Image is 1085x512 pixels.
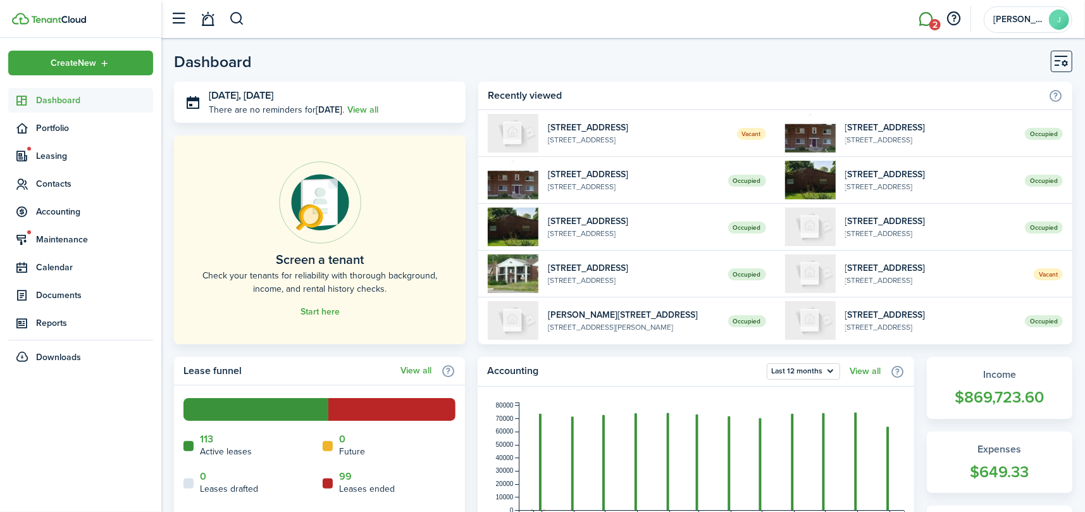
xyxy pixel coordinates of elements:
button: Search [229,8,245,30]
b: [DATE] [316,103,342,116]
home-widget-title: Accounting [487,363,760,380]
tspan: 40000 [496,454,514,461]
button: Open menu [767,363,840,380]
widget-list-item-description: [STREET_ADDRESS] [548,181,718,192]
span: Portfolio [36,122,153,135]
span: Occupied [1025,128,1063,140]
span: Occupied [1025,315,1063,327]
tspan: 60000 [496,428,514,435]
widget-list-item-title: [STREET_ADDRESS] [548,215,718,228]
header-page-title: Dashboard [174,54,252,70]
a: 99 [339,471,352,482]
tspan: 50000 [496,441,514,448]
widget-list-item-description: [STREET_ADDRESS][PERSON_NAME] [548,322,718,333]
tspan: 20000 [496,480,514,487]
span: Documents [36,289,153,302]
widget-list-item-description: [STREET_ADDRESS] [845,275,1024,286]
button: Open resource center [943,8,965,30]
span: Vacant [737,128,766,140]
a: Start here [301,307,340,317]
span: Occupied [1025,175,1063,187]
widget-list-item-description: [STREET_ADDRESS] [548,134,727,146]
widget-list-item-title: [STREET_ADDRESS] [845,121,1015,134]
a: 113 [200,434,213,445]
span: Dashboard [36,94,153,107]
widget-list-item-title: [STREET_ADDRESS] [845,308,1015,322]
widget-list-item-description: [STREET_ADDRESS] [845,228,1015,239]
span: Occupied [728,268,766,280]
tspan: 10000 [496,494,514,501]
home-widget-title: Lease funnel [183,363,394,378]
img: 1 [785,301,836,340]
button: Customise [1051,51,1072,72]
button: Open sidebar [167,7,191,31]
span: Contacts [36,177,153,190]
a: 0 [200,471,206,482]
a: View all [347,103,378,116]
home-widget-title: Leases drafted [200,482,258,496]
span: Calendar [36,261,153,274]
widget-list-item-title: [PERSON_NAME][STREET_ADDRESS] [548,308,718,322]
home-widget-title: Leases ended [339,482,395,496]
span: Reports [36,316,153,330]
img: TenantCloud [31,16,86,23]
a: Reports [8,311,153,335]
widget-list-item-description: [STREET_ADDRESS] [548,228,718,239]
span: 2 [929,19,941,30]
img: 1 [488,208,538,246]
span: Occupied [728,175,766,187]
widget-list-item-title: [STREET_ADDRESS] [845,168,1015,181]
home-widget-title: Recently viewed [488,88,1042,103]
span: Create New [51,59,97,68]
avatar-text: J [1049,9,1069,30]
span: Maintenance [36,233,153,246]
img: 1 [785,208,836,246]
tspan: 80000 [496,402,514,409]
home-widget-title: Active leases [200,445,252,458]
tspan: 70000 [496,415,514,422]
a: Messaging [914,3,938,35]
span: Occupied [1025,222,1063,234]
a: Notifications [196,3,220,35]
widget-list-item-title: [STREET_ADDRESS] [845,215,1015,228]
widget-list-item-description: [STREET_ADDRESS] [845,134,1015,146]
widget-stats-title: Expenses [939,442,1060,457]
span: Occupied [728,222,766,234]
span: Vacant [1034,268,1063,280]
img: 2 [488,161,538,199]
span: Accounting [36,205,153,218]
widget-list-item-description: [STREET_ADDRESS] [845,181,1015,192]
span: Occupied [728,315,766,327]
a: Income$869,723.60 [927,357,1072,419]
a: Expenses$649.33 [927,432,1072,494]
widget-list-item-title: [STREET_ADDRESS] [548,121,727,134]
widget-list-item-description: [STREET_ADDRESS] [845,322,1015,333]
home-placeholder-description: Check your tenants for reliability with thorough background, income, and rental history checks. [202,269,437,296]
home-placeholder-title: Screen a tenant [276,250,364,269]
home-widget-title: Future [339,445,365,458]
widget-list-item-title: [STREET_ADDRESS] [845,261,1024,275]
h3: [DATE], [DATE] [209,88,456,104]
a: View all [850,366,881,377]
span: Joe [993,15,1044,24]
widget-list-item-title: [STREET_ADDRESS] [548,168,718,181]
img: Online payments [279,161,361,244]
img: 1 [488,254,538,293]
img: 1 [488,301,538,340]
a: Dashboard [8,88,153,113]
button: Last 12 months [767,363,840,380]
img: 113 [488,114,538,153]
widget-stats-count: $869,723.60 [939,385,1060,409]
button: Open menu [8,51,153,75]
a: 0 [339,434,345,445]
img: 1 [785,161,836,199]
widget-stats-count: $649.33 [939,460,1060,484]
span: Leasing [36,149,153,163]
widget-list-item-title: [STREET_ADDRESS] [548,261,718,275]
a: View all [400,366,431,376]
img: TenantCloud [12,13,29,25]
span: Downloads [36,351,81,364]
tspan: 30000 [496,468,514,475]
widget-list-item-description: [STREET_ADDRESS] [548,275,718,286]
widget-stats-title: Income [939,367,1060,382]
